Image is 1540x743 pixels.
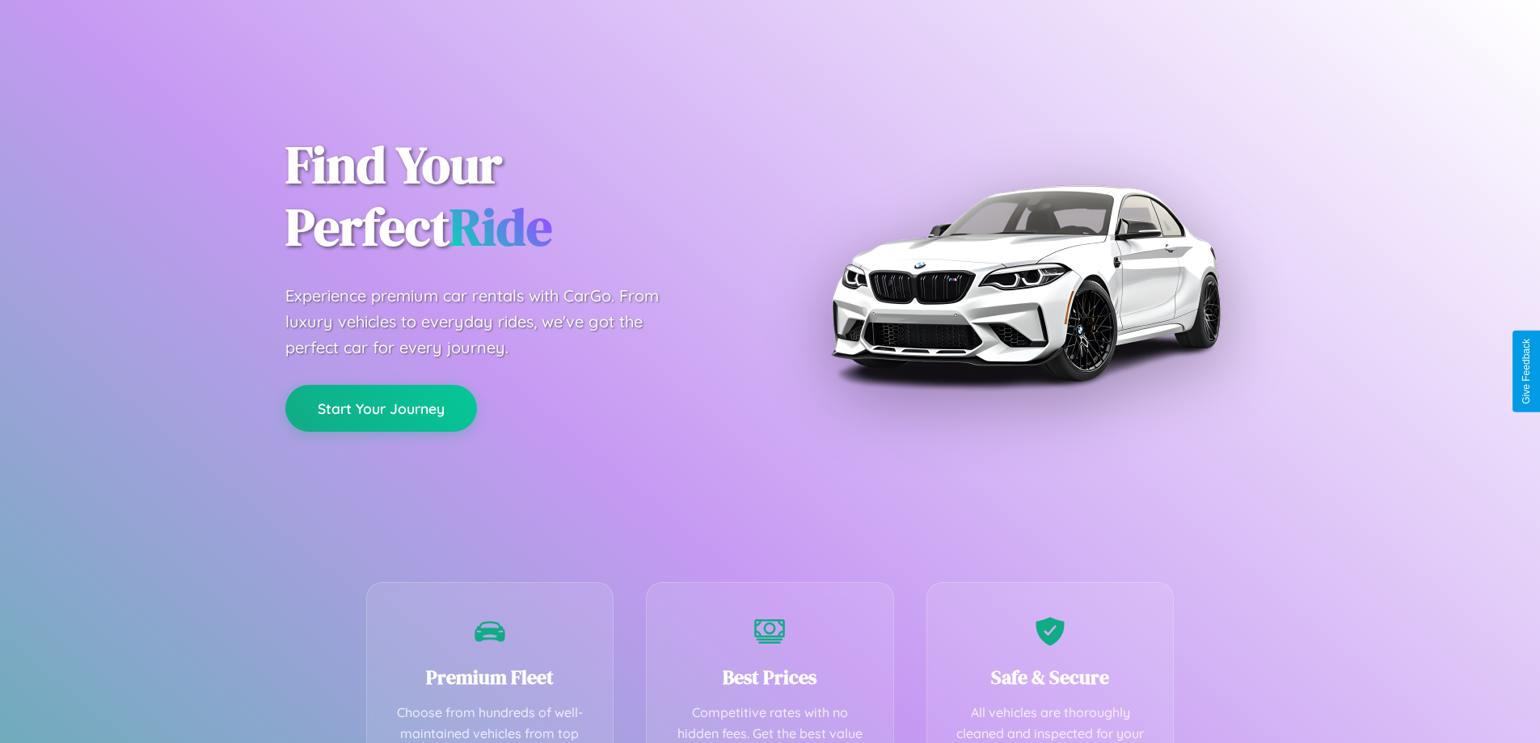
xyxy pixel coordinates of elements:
h3: Premium Fleet [391,664,589,690]
img: Premium BMW car rental vehicle [823,81,1227,485]
h3: Best Prices [671,664,869,690]
button: Start Your Journey [285,385,477,432]
p: Experience premium car rentals with CarGo. From luxury vehicles to everyday rides, we've got the ... [285,283,690,361]
div: Give Feedback [1521,339,1532,404]
h3: Safe & Secure [951,664,1150,690]
span: Ride [449,192,552,262]
h1: Find Your Perfect [285,134,746,259]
